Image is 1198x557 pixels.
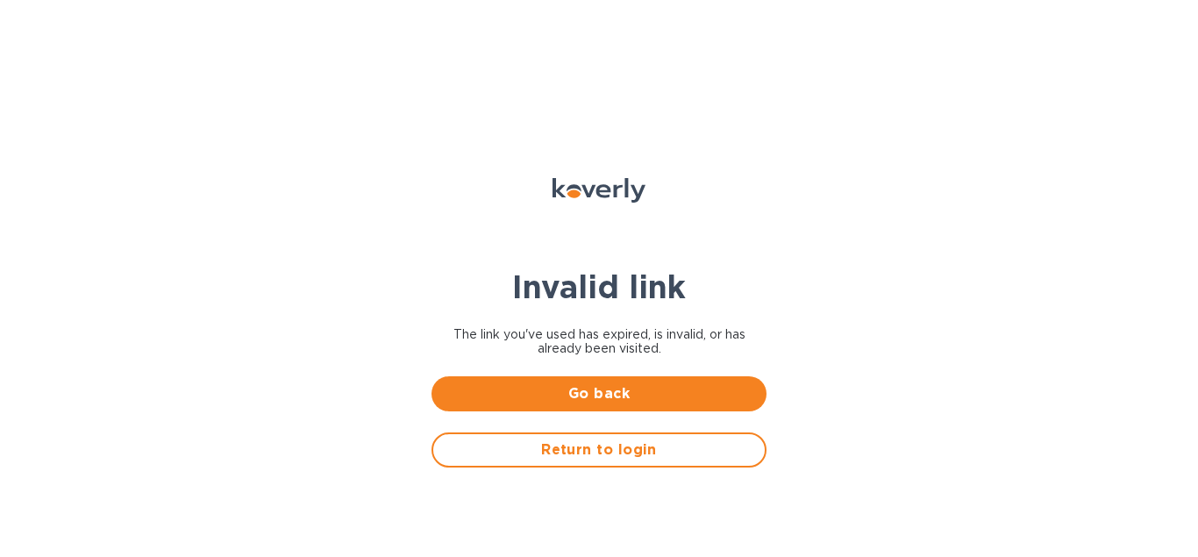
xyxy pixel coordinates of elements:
[446,383,752,404] span: Go back
[431,432,767,468] button: Return to login
[512,268,686,306] b: Invalid link
[431,327,767,355] span: The link you've used has expired, is invalid, or has already been visited.
[553,178,645,203] img: Koverly
[447,439,751,461] span: Return to login
[431,376,767,411] button: Go back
